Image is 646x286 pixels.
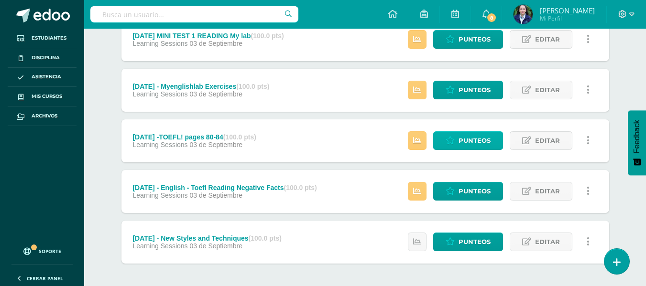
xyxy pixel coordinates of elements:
[132,133,256,141] div: [DATE] -TOEFL! pages 80-84
[8,68,77,87] a: Asistencia
[132,191,187,199] span: Learning Sessions
[132,83,269,90] div: [DATE] - Myenglishlab Exercises
[433,30,503,49] a: Punteos
[8,48,77,68] a: Disciplina
[535,31,560,48] span: Editar
[32,93,62,100] span: Mis cursos
[132,184,317,191] div: [DATE] - English - Toefl Reading Negative Facts
[189,141,242,148] span: 03 de Septiembre
[459,31,491,48] span: Punteos
[132,90,187,98] span: Learning Sessions
[459,182,491,200] span: Punteos
[189,191,242,199] span: 03 de Septiembre
[132,234,281,242] div: [DATE] - New Styles and Techniques
[189,40,242,47] span: 03 de Septiembre
[236,83,269,90] strong: (100.0 pts)
[249,234,282,242] strong: (100.0 pts)
[189,242,242,250] span: 03 de Septiembre
[540,6,595,15] span: [PERSON_NAME]
[32,54,60,62] span: Disciplina
[535,132,560,149] span: Editar
[8,106,77,126] a: Archivos
[486,12,497,23] span: 8
[459,132,491,149] span: Punteos
[459,81,491,99] span: Punteos
[433,131,503,150] a: Punteos
[633,120,641,153] span: Feedback
[32,73,61,81] span: Asistencia
[8,87,77,106] a: Mis cursos
[132,40,187,47] span: Learning Sessions
[535,81,560,99] span: Editar
[535,182,560,200] span: Editar
[132,32,284,40] div: [DATE] MINI TEST 1 READING My lab
[8,29,77,48] a: Estudiantes
[251,32,284,40] strong: (100.0 pts)
[514,5,533,24] img: 381c161aa04f9ea8baa001c8ef3cbafa.png
[11,238,73,262] a: Soporte
[433,182,503,201] a: Punteos
[540,14,595,22] span: Mi Perfil
[39,248,61,254] span: Soporte
[284,184,317,191] strong: (100.0 pts)
[459,233,491,251] span: Punteos
[628,110,646,175] button: Feedback - Mostrar encuesta
[433,233,503,251] a: Punteos
[189,90,242,98] span: 03 de Septiembre
[132,141,187,148] span: Learning Sessions
[32,34,66,42] span: Estudiantes
[433,81,503,99] a: Punteos
[90,6,298,22] input: Busca un usuario...
[132,242,187,250] span: Learning Sessions
[223,133,256,141] strong: (100.0 pts)
[535,233,560,251] span: Editar
[27,275,63,282] span: Cerrar panel
[32,112,57,120] span: Archivos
